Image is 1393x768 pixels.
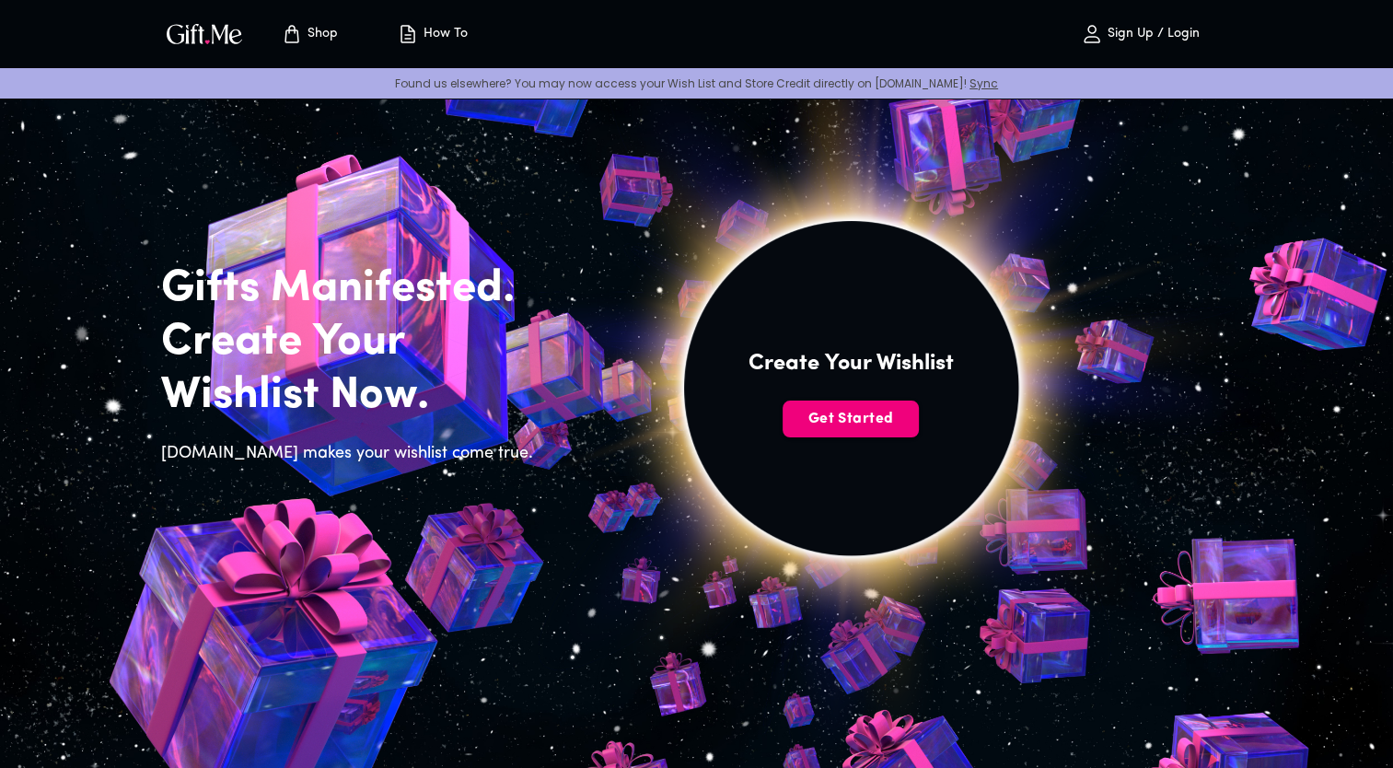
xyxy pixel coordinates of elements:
h2: Gifts Manifested. [161,262,544,316]
img: how-to.svg [397,23,419,45]
h2: Create Your [161,316,544,369]
h2: Wishlist Now. [161,369,544,423]
a: Sync [969,76,998,91]
span: Get Started [783,409,919,429]
button: Store page [259,5,360,64]
img: GiftMe Logo [163,20,246,47]
p: How To [419,27,468,42]
p: Sign Up / Login [1103,27,1200,42]
button: GiftMe Logo [161,23,248,45]
button: Sign Up / Login [1049,5,1233,64]
button: Get Started [783,401,919,437]
button: How To [382,5,483,64]
h6: [DOMAIN_NAME] makes your wishlist come true. [161,441,544,467]
p: Shop [303,27,338,42]
p: Found us elsewhere? You may now access your Wish List and Store Credit directly on [DOMAIN_NAME]! [15,76,1378,91]
h4: Create Your Wishlist [749,349,954,378]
